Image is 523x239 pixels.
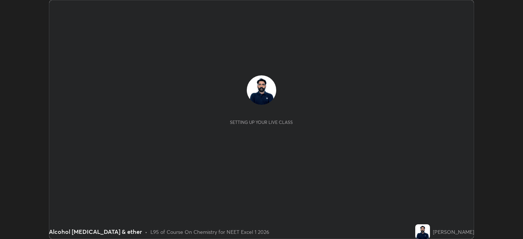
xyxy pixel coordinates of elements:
div: L95 of Course On Chemistry for NEET Excel 1 2026 [150,228,269,236]
div: Setting up your live class [230,119,293,125]
img: 5014c1035c4d4e8d88cec611ee278880.jpg [247,75,276,105]
div: • [145,228,147,236]
img: 5014c1035c4d4e8d88cec611ee278880.jpg [415,224,430,239]
div: Alcohol [MEDICAL_DATA] & ether [49,227,142,236]
div: [PERSON_NAME] [433,228,474,236]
